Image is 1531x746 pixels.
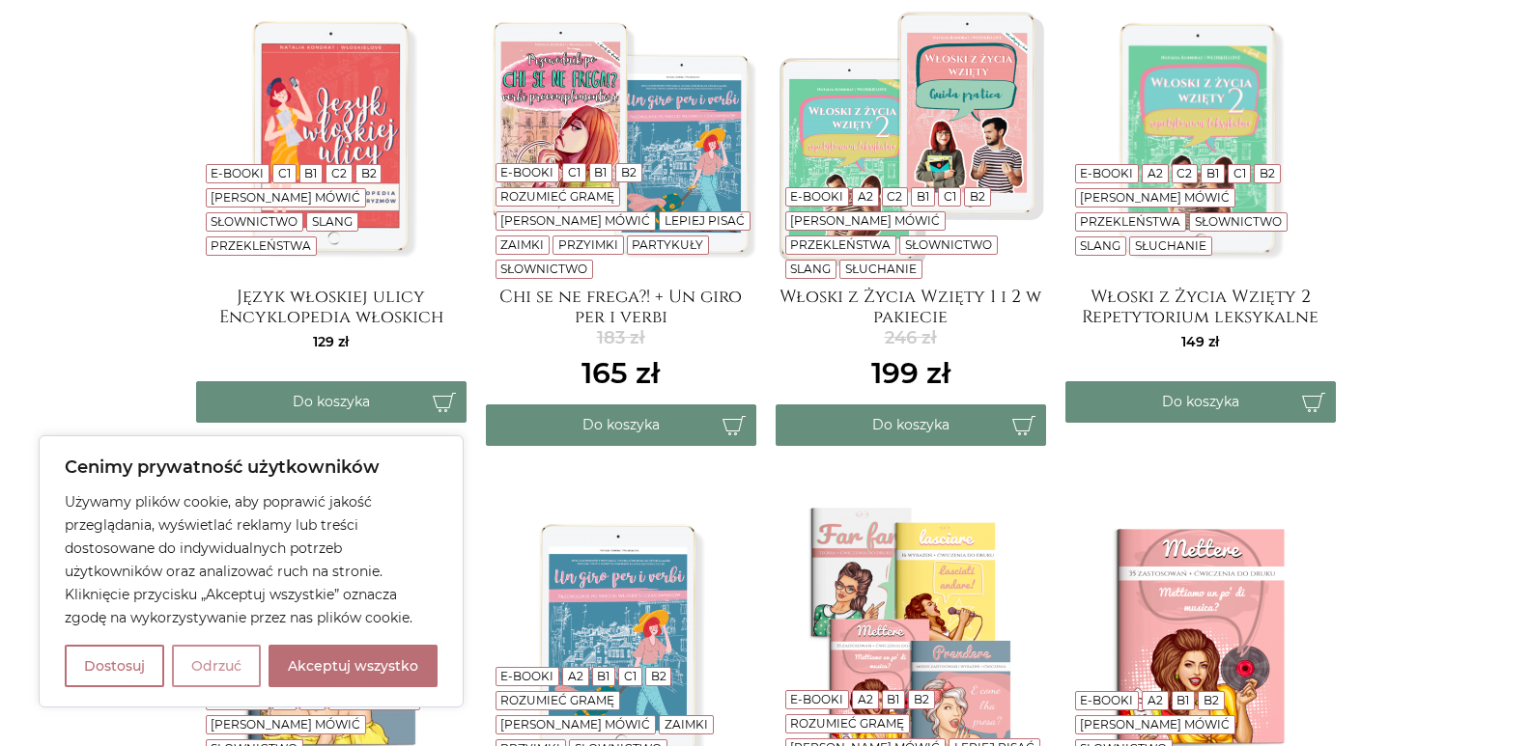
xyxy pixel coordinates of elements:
a: B2 [361,166,377,180]
a: Slang [790,262,831,276]
a: C1 [624,669,637,683]
a: Lepiej pisać [665,213,745,228]
a: [PERSON_NAME] mówić [500,717,650,732]
a: E-booki [500,165,553,180]
a: A2 [1148,693,1163,707]
a: [PERSON_NAME] mówić [790,213,940,228]
a: Słownictwo [211,214,298,229]
a: B1 [594,165,607,180]
a: Słuchanie [1135,238,1206,253]
button: Akceptuj wszystko [269,645,438,687]
a: Slang [312,214,353,229]
a: Przekleństwa [1080,214,1180,229]
ins: 165 [581,351,660,395]
button: Do koszyka [196,381,467,423]
a: E-booki [211,166,264,180]
p: Używamy plików cookie, aby poprawić jakość przeglądania, wyświetlać reklamy lub treści dostosowan... [65,490,438,629]
a: B1 [1206,166,1219,180]
a: C2 [1177,166,1192,180]
a: Słuchanie [845,262,917,276]
span: 129 [313,333,349,350]
a: E-booki [500,669,553,683]
a: A2 [1148,166,1163,180]
a: B2 [621,165,637,180]
a: E-booki [1080,166,1133,180]
a: C1 [1233,166,1246,180]
a: A2 [568,669,583,683]
a: Przyimki [558,237,618,252]
a: Rozumieć gramę [500,189,614,204]
button: Odrzuć [172,645,261,687]
a: B1 [304,166,317,180]
a: Słownictwo [500,262,587,276]
del: 246 [871,325,950,351]
a: B1 [887,692,899,706]
a: B2 [914,692,929,706]
button: Dostosuj [65,645,164,687]
a: B2 [1204,693,1219,707]
button: Do koszyka [776,404,1046,446]
a: B2 [651,669,666,683]
a: Przekleństwa [790,237,891,252]
a: B2 [970,189,985,204]
a: A2 [858,189,873,204]
a: Przekleństwa [211,238,311,253]
a: Włoski z Życia Wzięty 1 i 2 w pakiecie [776,287,1046,325]
a: [PERSON_NAME] mówić [1080,190,1230,205]
a: E-booki [790,692,843,706]
a: Rozumieć gramę [500,693,614,707]
a: Partykuły [632,237,703,252]
a: B1 [597,669,610,683]
a: C1 [278,166,291,180]
a: Słownictwo [905,237,992,252]
button: Do koszyka [1065,381,1336,423]
a: Zaimki [665,717,708,732]
a: C2 [331,166,347,180]
span: 149 [1181,333,1219,350]
a: Język włoskiej ulicy Encyklopedia włoskich wulgaryzmów [196,287,467,325]
a: B2 [1260,166,1275,180]
a: C1 [944,189,956,204]
ins: 199 [871,351,950,395]
a: B1 [917,189,929,204]
button: Do koszyka [486,404,756,446]
a: C2 [887,189,902,204]
a: B1 [1177,693,1189,707]
a: [PERSON_NAME] mówić [1080,717,1230,732]
a: E-booki [1080,693,1133,707]
a: Zaimki [500,237,544,252]
a: [PERSON_NAME] mówić [500,213,650,228]
a: Chi se ne frega?! + Un giro per i verbi [486,287,756,325]
a: Włoski z Życia Wzięty 2 Repetytorium leksykalne [1065,287,1336,325]
a: E-booki [790,189,843,204]
a: [PERSON_NAME] mówić [211,717,360,732]
a: A2 [858,692,873,706]
a: Słownictwo [1195,214,1282,229]
del: 183 [581,325,660,351]
p: Cenimy prywatność użytkowników [65,456,438,479]
a: Rozumieć gramę [790,716,904,731]
a: [PERSON_NAME] mówić [211,190,360,205]
a: C1 [568,165,581,180]
a: Slang [1080,238,1120,253]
